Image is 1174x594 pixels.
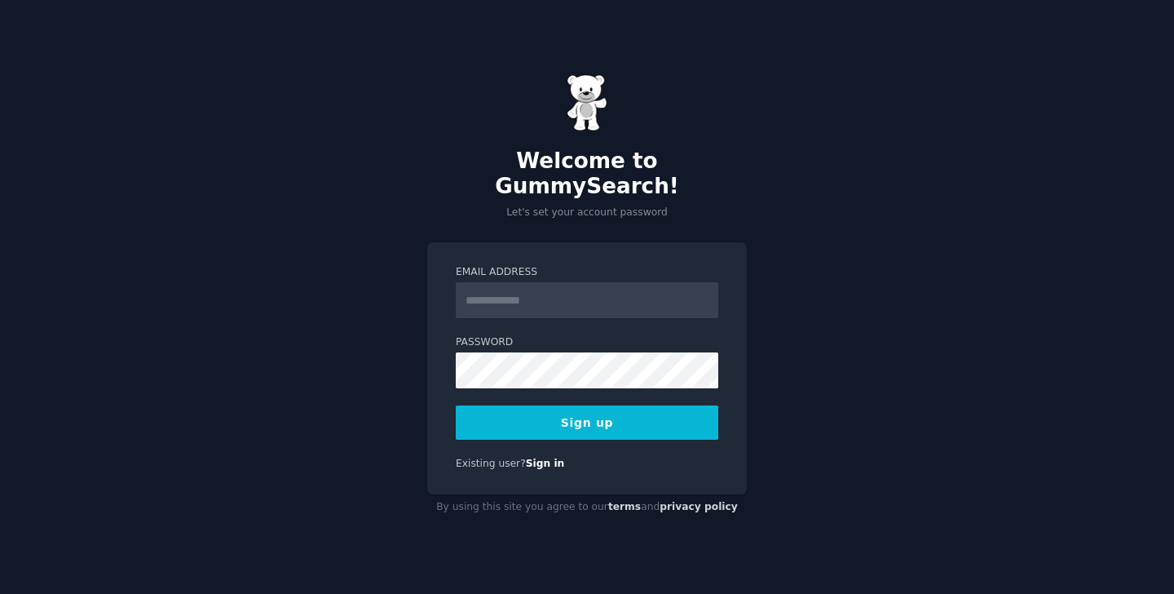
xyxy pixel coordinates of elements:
img: Gummy Bear [567,74,607,131]
a: privacy policy [660,501,738,512]
h2: Welcome to GummySearch! [427,148,747,200]
label: Password [456,335,718,350]
div: By using this site you agree to our and [427,494,747,521]
a: terms [608,501,641,512]
p: Let's set your account password [427,206,747,220]
a: Sign in [526,458,565,469]
span: Existing user? [456,458,526,469]
button: Sign up [456,406,718,440]
label: Email Address [456,265,718,280]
